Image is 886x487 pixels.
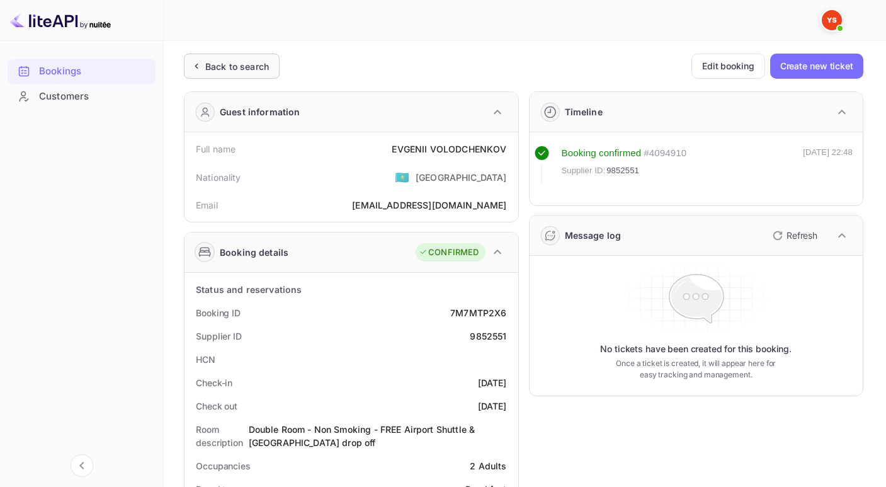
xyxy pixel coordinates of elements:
div: Guest information [220,105,300,118]
div: Check out [196,399,237,413]
img: LiteAPI logo [10,10,111,30]
div: Customers [39,89,149,104]
div: [DATE] [478,399,507,413]
div: Bookings [39,64,149,79]
div: Customers [8,84,156,109]
p: No tickets have been created for this booking. [600,343,792,355]
div: Double Room - Non Smoking - FREE Airport Shuttle & [GEOGRAPHIC_DATA] drop off [249,423,507,449]
div: [EMAIL_ADDRESS][DOMAIN_NAME] [352,198,506,212]
button: Collapse navigation [71,454,93,477]
div: 7M7MTP2X6 [450,306,506,319]
button: Edit booking [691,54,765,79]
div: Booking confirmed [562,146,642,161]
div: [DATE] [478,376,507,389]
div: Email [196,198,218,212]
div: Bookings [8,59,156,84]
div: # 4094910 [644,146,686,161]
div: Supplier ID [196,329,242,343]
div: Check-in [196,376,232,389]
div: Booking ID [196,306,241,319]
div: EVGENII VOLODCHENKOV [392,142,506,156]
a: Customers [8,84,156,108]
div: Back to search [205,60,269,73]
div: [GEOGRAPHIC_DATA] [416,171,507,184]
div: CONFIRMED [419,246,479,259]
div: 9852551 [470,329,506,343]
div: Room description [196,423,249,449]
img: Yandex Support [822,10,842,30]
span: Supplier ID: [562,164,606,177]
span: 9852551 [606,164,639,177]
a: Bookings [8,59,156,83]
div: Nationality [196,171,241,184]
div: Message log [565,229,622,242]
div: Booking details [220,246,288,259]
div: Occupancies [196,459,251,473]
p: Once a ticket is created, it will appear here for easy tracking and management. [607,358,785,381]
button: Refresh [765,226,822,246]
div: Status and reservations [196,283,302,296]
div: Full name [196,142,236,156]
span: United States [395,166,409,188]
div: HCN [196,353,215,366]
div: 2 Adults [470,459,506,473]
p: Refresh [787,229,817,242]
div: [DATE] 22:48 [803,146,853,183]
div: Timeline [565,105,603,118]
button: Create new ticket [770,54,863,79]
